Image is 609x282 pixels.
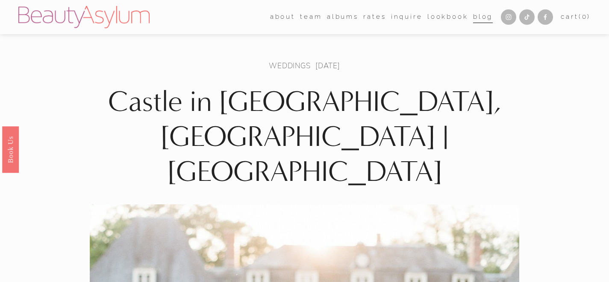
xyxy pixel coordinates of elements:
a: TikTok [519,9,535,25]
span: 0 [582,13,588,20]
a: folder dropdown [300,11,322,24]
a: albums [327,11,359,24]
a: Inquire [391,11,423,24]
span: about [270,11,295,23]
a: folder dropdown [270,11,295,24]
a: Book Us [2,126,19,172]
h1: Castle in [GEOGRAPHIC_DATA], [GEOGRAPHIC_DATA] | [GEOGRAPHIC_DATA] [90,84,519,189]
span: ( ) [579,13,591,20]
a: Blog [473,11,493,24]
a: 0 items in cart [561,11,591,23]
a: Facebook [538,9,553,25]
a: Instagram [501,9,516,25]
span: team [300,11,322,23]
a: Weddings [269,61,311,70]
a: Lookbook [427,11,468,24]
span: [DATE] [315,61,340,70]
img: Beauty Asylum | Bridal Hair &amp; Makeup Charlotte &amp; Atlanta [18,6,150,28]
a: Rates [363,11,386,24]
